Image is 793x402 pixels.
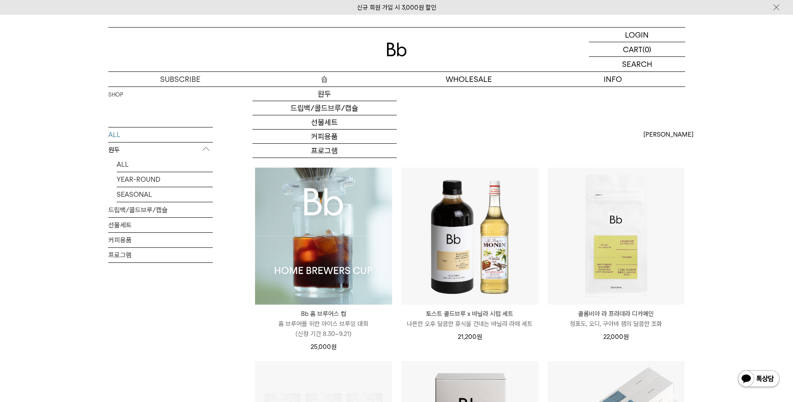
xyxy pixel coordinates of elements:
[117,172,213,187] a: YEAR-ROUND
[548,309,685,319] p: 콜롬비아 라 프라데라 디카페인
[541,72,685,87] p: INFO
[623,333,629,341] span: 원
[108,203,213,217] a: 드립백/콜드브루/캡슐
[117,157,213,172] a: ALL
[255,168,392,305] img: Bb 홈 브루어스 컵
[255,319,392,339] p: 홈 브루어를 위한 아이스 브루잉 대회 (신청 기간 8.30~9.21)
[622,57,652,71] p: SEARCH
[108,218,213,232] a: 선물세트
[117,187,213,202] a: SEASONAL
[252,101,397,115] a: 드립백/콜드브루/캡슐
[357,4,436,11] a: 신규 회원 가입 시 3,000원 할인
[548,319,685,329] p: 청포도, 오디, 구아바 잼의 달콤한 조화
[331,343,337,351] span: 원
[401,319,538,329] p: 나른한 오후 달콤한 휴식을 건네는 바닐라 라떼 세트
[643,42,651,56] p: (0)
[108,127,213,142] a: ALL
[643,130,694,140] span: [PERSON_NAME]
[387,43,407,56] img: 로고
[548,168,685,305] img: 콜롬비아 라 프라데라 디카페인
[252,115,397,130] a: 선물세트
[401,309,538,319] p: 토스트 콜드브루 x 바닐라 시럽 세트
[589,28,685,42] a: LOGIN
[252,72,397,87] a: 숍
[401,309,538,329] a: 토스트 콜드브루 x 바닐라 시럽 세트 나른한 오후 달콤한 휴식을 건네는 바닐라 라떼 세트
[108,233,213,247] a: 커피용품
[108,72,252,87] a: SUBSCRIBE
[603,333,629,341] span: 22,000
[252,87,397,101] a: 원두
[625,28,649,42] p: LOGIN
[589,42,685,57] a: CART (0)
[108,142,213,158] p: 원두
[252,144,397,158] a: 프로그램
[401,168,538,305] img: 토스트 콜드브루 x 바닐라 시럽 세트
[108,91,123,99] a: SHOP
[623,42,643,56] p: CART
[548,309,685,329] a: 콜롬비아 라 프라데라 디카페인 청포도, 오디, 구아바 잼의 달콤한 조화
[737,369,780,389] img: 카카오톡 채널 1:1 채팅 버튼
[397,72,541,87] p: WHOLESALE
[252,130,397,144] a: 커피용품
[108,248,213,262] a: 프로그램
[255,309,392,319] p: Bb 홈 브루어스 컵
[255,309,392,339] a: Bb 홈 브루어스 컵 홈 브루어를 위한 아이스 브루잉 대회(신청 기간 8.30~9.21)
[311,343,337,351] span: 25,000
[477,333,482,341] span: 원
[458,333,482,341] span: 21,200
